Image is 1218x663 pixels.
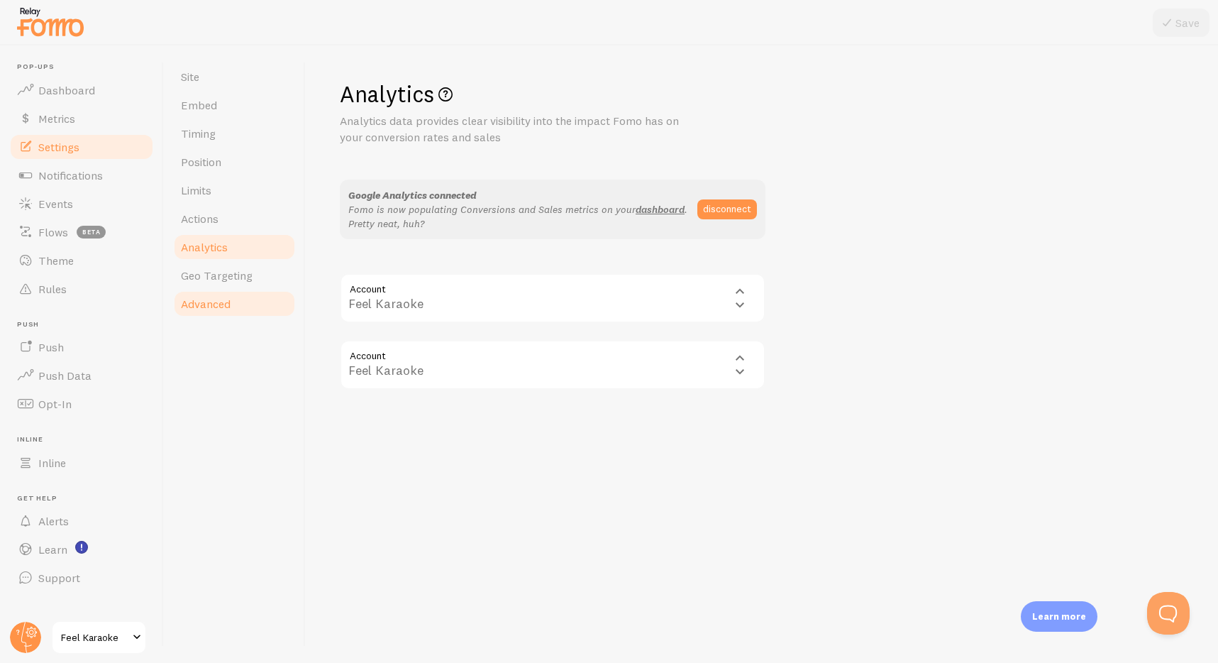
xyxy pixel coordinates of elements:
[172,204,297,233] a: Actions
[38,140,79,154] span: Settings
[348,188,697,231] p: Fomo is now populating Conversions and Sales metrics on your . Pretty neat, huh?
[9,190,155,218] a: Events
[181,155,221,169] span: Position
[38,397,72,411] span: Opt-In
[1147,592,1190,635] iframe: Help Scout Beacon - Open
[9,535,155,564] a: Learn
[38,111,75,126] span: Metrics
[38,456,66,470] span: Inline
[17,435,155,444] span: Inline
[9,246,155,275] a: Theme
[9,361,155,390] a: Push Data
[38,168,103,182] span: Notifications
[172,176,297,204] a: Limits
[38,83,95,97] span: Dashboard
[75,541,88,554] svg: <p>Watch New Feature Tutorials!</p>
[38,571,80,585] span: Support
[1032,610,1086,623] p: Learn more
[181,212,218,226] span: Actions
[348,189,477,202] strong: Google Analytics connected
[38,282,67,296] span: Rules
[9,161,155,190] a: Notifications
[172,148,297,176] a: Position
[697,199,757,219] button: disconnect
[17,494,155,503] span: Get Help
[38,514,69,528] span: Alerts
[38,368,92,383] span: Push Data
[172,290,297,318] a: Advanced
[17,320,155,329] span: Push
[9,218,155,246] a: Flows beta
[17,62,155,72] span: Pop-ups
[9,133,155,161] a: Settings
[38,225,68,239] span: Flows
[61,629,128,646] span: Feel Karaoke
[77,226,106,239] span: beta
[172,62,297,91] a: Site
[9,390,155,418] a: Opt-In
[38,253,74,268] span: Theme
[9,333,155,361] a: Push
[181,297,231,311] span: Advanced
[636,203,685,216] a: dashboard
[38,542,67,557] span: Learn
[9,275,155,303] a: Rules
[9,104,155,133] a: Metrics
[9,76,155,104] a: Dashboard
[9,564,155,592] a: Support
[172,91,297,119] a: Embed
[9,449,155,477] a: Inline
[181,240,228,254] span: Analytics
[181,183,211,197] span: Limits
[181,126,216,141] span: Timing
[9,507,155,535] a: Alerts
[340,113,680,146] p: Analytics data provides clear visibility into the impact Fomo has on your conversion rates and sales
[181,268,253,283] span: Geo Targeting
[181,98,217,112] span: Embed
[51,620,147,654] a: Feel Karaoke
[181,70,199,84] span: Site
[172,233,297,261] a: Analytics
[38,340,64,354] span: Push
[340,80,1184,109] h1: Analytics
[15,4,86,40] img: fomo-relay-logo-orange.svg
[38,197,73,211] span: Events
[1021,601,1097,632] div: Learn more
[172,119,297,148] a: Timing
[172,261,297,290] a: Geo Targeting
